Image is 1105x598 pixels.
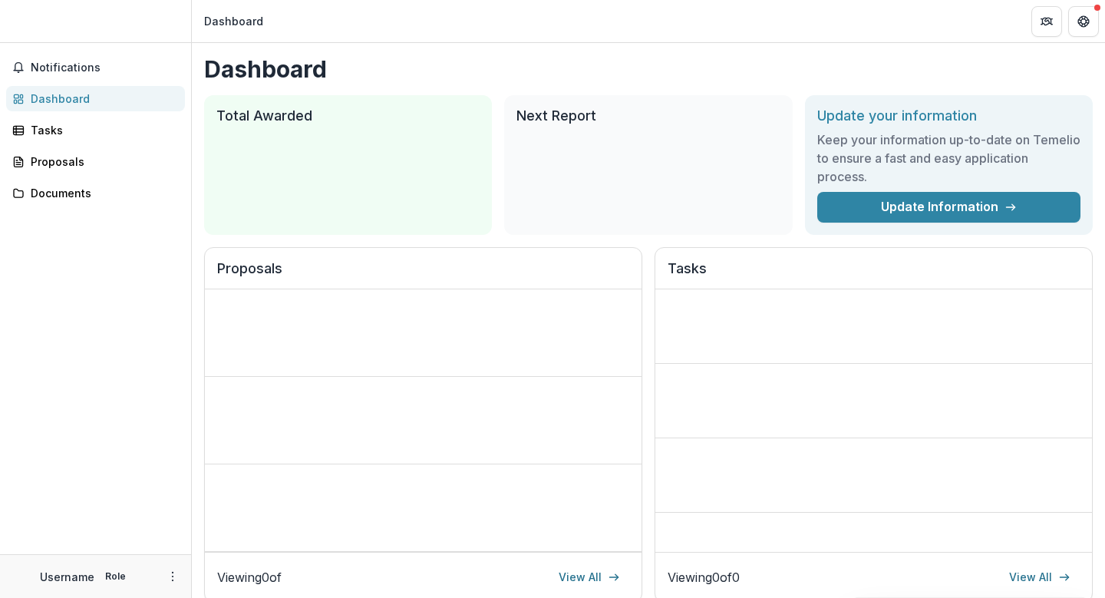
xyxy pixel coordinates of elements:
[668,260,1080,289] h2: Tasks
[31,122,173,138] div: Tasks
[6,55,185,80] button: Notifications
[817,107,1080,124] h2: Update your information
[198,10,269,32] nav: breadcrumb
[1031,6,1062,37] button: Partners
[668,568,740,586] p: Viewing 0 of 0
[817,192,1080,223] a: Update Information
[31,61,179,74] span: Notifications
[216,107,480,124] h2: Total Awarded
[163,567,182,586] button: More
[1068,6,1099,37] button: Get Help
[204,13,263,29] div: Dashboard
[204,55,1093,83] h1: Dashboard
[217,568,282,586] p: Viewing 0 of
[549,565,629,590] a: View All
[31,91,173,107] div: Dashboard
[6,149,185,174] a: Proposals
[31,185,173,201] div: Documents
[217,260,629,289] h2: Proposals
[1000,565,1080,590] a: View All
[6,86,185,111] a: Dashboard
[101,570,130,583] p: Role
[817,131,1080,186] h3: Keep your information up-to-date on Temelio to ensure a fast and easy application process.
[6,180,185,206] a: Documents
[6,117,185,143] a: Tasks
[31,154,173,170] div: Proposals
[40,569,94,585] p: Username
[516,107,780,124] h2: Next Report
